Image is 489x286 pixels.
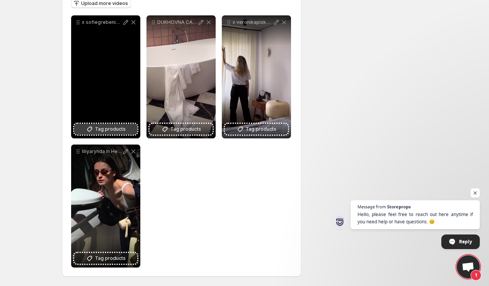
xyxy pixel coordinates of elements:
p: DUKHOVNA CASES [157,19,197,25]
span: Tag products [246,125,276,133]
button: Tag products [74,124,137,135]
button: Tag products [74,253,137,264]
p: x veronikapiskun veronikapiskun Vyd ROMANTIKA PROJECT Komono - TRIPTYCH [233,19,273,25]
span: Reply [459,235,472,248]
p: liliyarynda In Her Place or Work liliarynda [82,148,122,155]
a: Open chat [457,255,480,278]
div: liliyarynda In Her Place or Work liliaryndaTag products [71,145,140,268]
span: Tag products [170,125,201,133]
p: x sofiegrebeniuk In Her Place of Home - - - [82,19,122,25]
button: Tag products [150,124,213,135]
div: DUKHOVNA CASESTag products [146,15,216,138]
span: Tag products [95,125,126,133]
button: Tag products [225,124,288,135]
span: Tag products [95,254,126,262]
div: x veronikapiskun veronikapiskun Vyd ROMANTIKA PROJECT Komono - TRIPTYCHTag products [222,15,291,138]
span: Storeprops [387,205,411,209]
span: Upload more videos [81,0,128,7]
div: x sofiegrebeniuk In Her Place of Home - - -Tag products [71,15,140,138]
span: 1 [471,270,481,281]
span: Hello, please feel free to reach out here anytime if you need help or have questions. 😊 [358,211,473,225]
span: Message from [358,205,386,209]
